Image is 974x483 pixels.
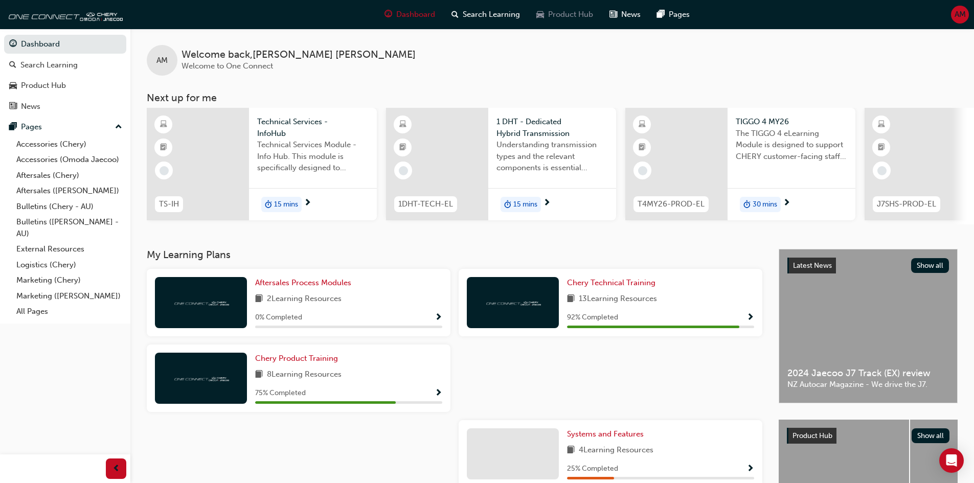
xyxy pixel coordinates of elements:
a: Accessories (Chery) [12,136,126,152]
span: 15 mins [513,199,537,211]
a: Aftersales (Chery) [12,168,126,183]
button: Show Progress [746,311,754,324]
img: oneconnect [173,297,229,307]
span: learningRecordVerb_NONE-icon [877,166,887,175]
span: pages-icon [657,8,665,21]
a: Marketing (Chery) [12,272,126,288]
span: Technical Services Module - Info Hub. This module is specifically designed to address the require... [257,139,369,174]
span: book-icon [255,293,263,306]
span: Show Progress [435,313,442,323]
span: 4 Learning Resources [579,444,653,457]
span: AM [156,55,168,66]
span: Aftersales Process Modules [255,278,351,287]
span: duration-icon [743,198,751,211]
span: learningResourceType_ELEARNING-icon [878,118,885,131]
span: T4MY26-PROD-EL [638,198,705,210]
a: Bulletins ([PERSON_NAME] - AU) [12,214,126,241]
span: Chery Product Training [255,354,338,363]
span: car-icon [9,81,17,90]
a: Chery Product Training [255,353,342,364]
span: learningRecordVerb_NONE-icon [399,166,408,175]
button: Show all [911,258,949,273]
img: oneconnect [5,4,123,25]
span: guage-icon [9,40,17,49]
span: 2024 Jaecoo J7 Track (EX) review [787,367,949,379]
a: Latest NewsShow all [787,258,949,274]
span: book-icon [567,444,575,457]
a: Search Learning [4,56,126,75]
span: news-icon [9,102,17,111]
span: Pages [669,9,690,20]
span: 2 Learning Resources [267,293,342,306]
a: news-iconNews [601,4,649,25]
span: Show Progress [746,313,754,323]
span: Product Hub [792,431,832,440]
span: learningResourceType_ELEARNING-icon [399,118,406,131]
a: Latest NewsShow all2024 Jaecoo J7 Track (EX) reviewNZ Autocar Magazine - We drive the J7. [779,249,958,403]
a: Product HubShow all [787,428,949,444]
span: Chery Technical Training [567,278,655,287]
button: Show Progress [435,311,442,324]
span: J7SHS-PROD-EL [877,198,936,210]
button: Show all [912,428,950,443]
span: guage-icon [384,8,392,21]
span: 0 % Completed [255,312,302,324]
a: Logistics (Chery) [12,257,126,273]
span: 15 mins [274,199,298,211]
span: pages-icon [9,123,17,132]
a: Systems and Features [567,428,648,440]
div: Product Hub [21,80,66,91]
a: pages-iconPages [649,4,698,25]
span: Technical Services - InfoHub [257,116,369,139]
a: Accessories (Omoda Jaecoo) [12,152,126,168]
a: Product Hub [4,76,126,95]
span: 25 % Completed [567,463,618,475]
div: Open Intercom Messenger [939,448,964,473]
button: Show Progress [435,387,442,400]
span: Product Hub [548,9,593,20]
span: Welcome back , [PERSON_NAME] [PERSON_NAME] [182,49,416,61]
span: Search Learning [463,9,520,20]
span: news-icon [609,8,617,21]
button: Pages [4,118,126,136]
span: next-icon [783,199,790,208]
span: NZ Autocar Magazine - We drive the J7. [787,379,949,390]
span: learningResourceType_ELEARNING-icon [639,118,646,131]
a: Bulletins (Chery - AU) [12,199,126,215]
span: Understanding transmission types and the relevant components is essential knowledge required for ... [496,139,608,174]
span: duration-icon [265,198,272,211]
div: Search Learning [20,59,78,71]
span: Dashboard [396,9,435,20]
span: duration-icon [504,198,511,211]
span: 8 Learning Resources [267,369,342,381]
span: 1 DHT - Dedicated Hybrid Transmission [496,116,608,139]
span: learningRecordVerb_NONE-icon [638,166,647,175]
button: Show Progress [746,463,754,475]
span: Latest News [793,261,832,270]
a: All Pages [12,304,126,319]
a: T4MY26-PROD-ELTIGGO 4 MY26The TIGGO 4 eLearning Module is designed to support CHERY customer-faci... [625,108,855,220]
a: Chery Technical Training [567,277,660,289]
span: next-icon [304,199,311,208]
span: car-icon [536,8,544,21]
span: booktick-icon [639,141,646,154]
span: The TIGGO 4 eLearning Module is designed to support CHERY customer-facing staff with the product ... [736,128,847,163]
h3: My Learning Plans [147,249,762,261]
a: Aftersales Process Modules [255,277,355,289]
span: 13 Learning Resources [579,293,657,306]
span: booktick-icon [878,141,885,154]
a: News [4,97,126,116]
span: Welcome to One Connect [182,61,273,71]
span: 30 mins [753,199,777,211]
span: search-icon [451,8,459,21]
a: Aftersales ([PERSON_NAME]) [12,183,126,199]
a: 1DHT-TECH-EL1 DHT - Dedicated Hybrid TransmissionUnderstanding transmission types and the relevan... [386,108,616,220]
span: 75 % Completed [255,387,306,399]
span: book-icon [255,369,263,381]
span: AM [955,9,966,20]
span: learningRecordVerb_NONE-icon [160,166,169,175]
span: Show Progress [746,465,754,474]
span: next-icon [543,199,551,208]
span: News [621,9,641,20]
